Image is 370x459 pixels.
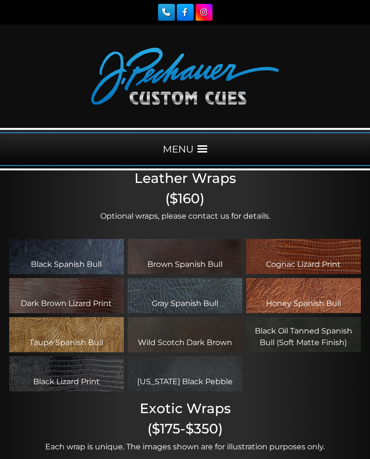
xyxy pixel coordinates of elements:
[128,278,242,313] div: Gray Spanish Bull
[9,239,124,274] div: Black Spanish Bull
[9,317,124,352] div: Taupe Spanish Bull
[128,317,242,352] div: Wild Scotch Dark Brown
[9,356,124,391] div: Black Lizard Print
[128,356,242,391] div: [US_STATE] Black Pebble
[91,48,279,105] img: Pechauer Custom Cues
[9,278,124,313] div: Dark Brown Lizard Print
[246,278,361,313] div: Honey Spanish Bull
[246,239,361,274] div: Cognac Lizard Print
[128,239,242,274] div: Brown Spanish Bull
[246,317,361,352] div: Black Oil Tanned Spanish Bull (Soft Matte Finish)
